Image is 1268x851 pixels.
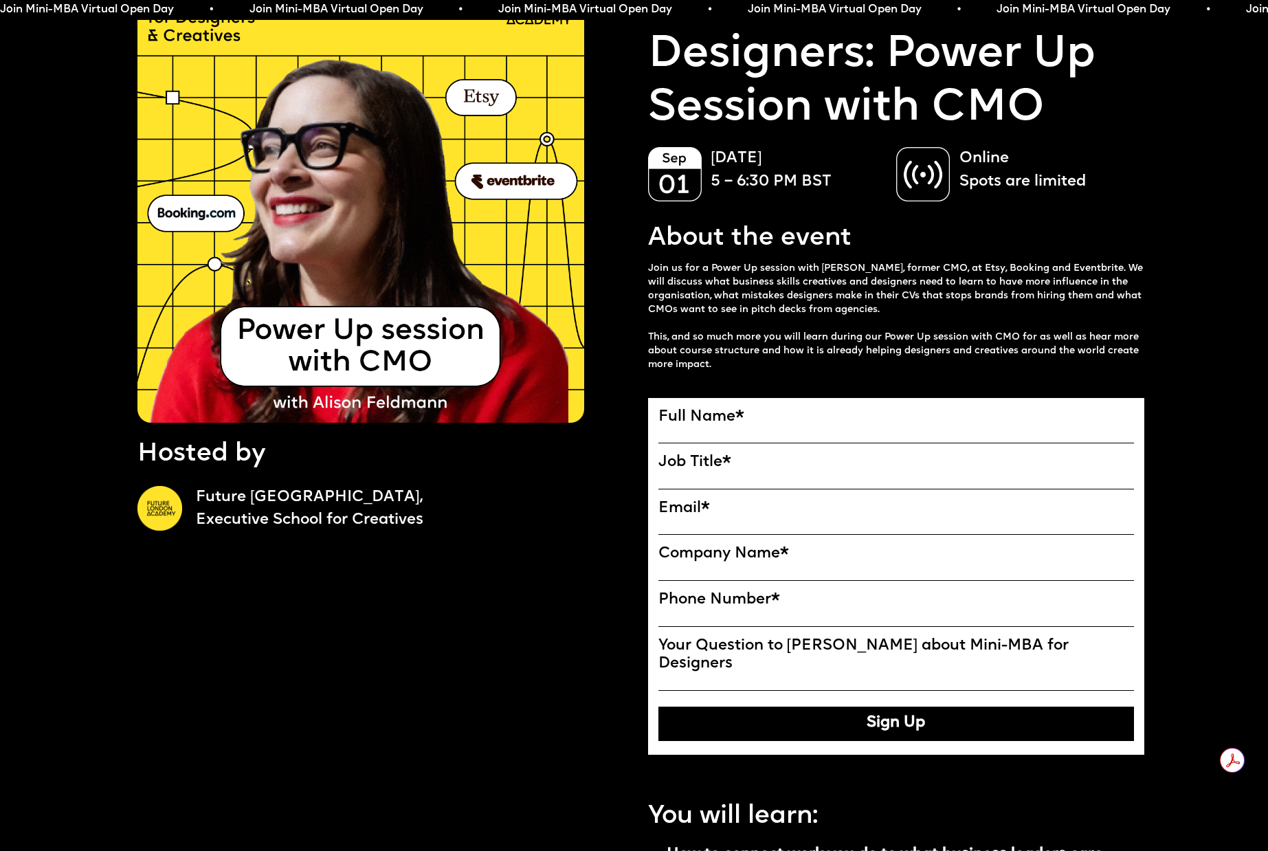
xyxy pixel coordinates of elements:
[1206,3,1210,16] span: •
[658,500,1135,518] label: Email
[648,262,1145,372] p: Join us for a Power Up session with [PERSON_NAME], former CMO, at Etsy, Booking and Eventbrite. W...
[957,3,961,16] span: •
[708,3,712,16] span: •
[210,3,214,16] span: •
[658,454,1135,472] label: Job Title
[648,799,818,835] p: You will learn:
[711,147,882,192] p: [DATE] 5 – 6:30 PM BST
[658,591,1135,610] label: Phone Number
[196,486,634,531] a: Future [GEOGRAPHIC_DATA],Executive School for Creatives
[658,408,1135,427] label: Full Name
[648,221,852,256] p: About the event
[658,637,1135,674] label: Your Question to [PERSON_NAME] about Mini-MBA for Designers
[959,147,1131,192] p: Online Spots are limited
[137,436,266,472] p: Hosted by
[137,486,182,531] img: A yellow circle with Future London Academy logo
[658,707,1135,741] button: Sign Up
[658,545,1135,564] label: Company Name
[458,3,463,16] span: •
